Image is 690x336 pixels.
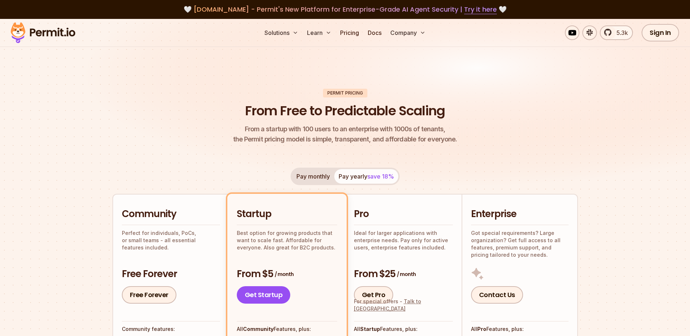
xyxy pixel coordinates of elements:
h4: Community features: [122,325,220,333]
strong: Startup [360,326,380,332]
span: [DOMAIN_NAME] - Permit's New Platform for Enterprise-Grade AI Agent Security | [194,5,497,14]
a: Get Pro [354,286,394,304]
button: Pay monthly [292,169,334,184]
a: Docs [365,25,384,40]
a: Sign In [642,24,679,41]
h4: All Features, plus: [471,325,569,333]
p: Perfect for individuals, PoCs, or small teams - all essential features included. [122,229,220,251]
h2: Pro [354,208,453,221]
a: Free Forever [122,286,176,304]
button: Company [387,25,428,40]
p: Ideal for larger applications with enterprise needs. Pay only for active users, enterprise featur... [354,229,453,251]
h1: From Free to Predictable Scaling [245,102,445,120]
div: 🤍 🤍 [17,4,673,15]
p: Got special requirements? Large organization? Get full access to all features, premium support, a... [471,229,569,259]
h2: Enterprise [471,208,569,221]
button: Solutions [262,25,301,40]
span: 5.3k [612,28,628,37]
a: Pricing [337,25,362,40]
button: Learn [304,25,334,40]
a: Try it here [464,5,497,14]
h4: All Features, plus: [354,325,453,333]
span: / month [397,271,416,278]
p: the Permit pricing model is simple, transparent, and affordable for everyone. [233,124,457,144]
div: For special offers - [354,298,453,312]
h4: All Features, plus: [237,325,337,333]
span: From a startup with 100 users to an enterprise with 1000s of tenants, [233,124,457,134]
p: Best option for growing products that want to scale fast. Affordable for everyone. Also great for... [237,229,337,251]
h3: From $25 [354,268,453,281]
a: 5.3k [600,25,633,40]
h2: Startup [237,208,337,221]
span: / month [275,271,294,278]
h3: From $5 [237,268,337,281]
h2: Community [122,208,220,221]
h3: Free Forever [122,268,220,281]
strong: Community [243,326,274,332]
strong: Pro [477,326,486,332]
a: Get Startup [237,286,291,304]
img: Permit logo [7,20,79,45]
div: Permit Pricing [323,89,367,97]
a: Contact Us [471,286,523,304]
